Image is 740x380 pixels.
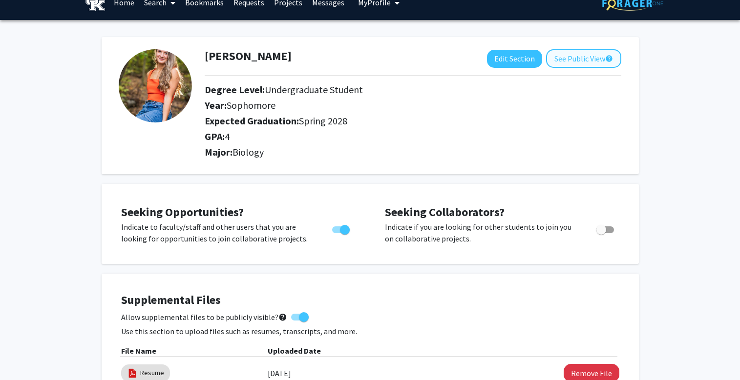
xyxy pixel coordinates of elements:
iframe: Chat [7,336,42,373]
span: Seeking Opportunities? [121,204,244,220]
h1: [PERSON_NAME] [205,49,292,63]
span: Spring 2028 [299,115,347,127]
span: Seeking Collaborators? [385,204,505,220]
p: Indicate to faculty/staff and other users that you are looking for opportunities to join collabor... [121,221,314,244]
img: pdf_icon.png [127,368,138,379]
p: Indicate if you are looking for other students to join you on collaborative projects. [385,221,578,244]
span: Sophomore [227,99,275,111]
b: File Name [121,346,156,356]
button: See Public View [546,49,621,68]
button: Edit Section [487,50,542,68]
p: Use this section to upload files such as resumes, transcripts, and more. [121,325,619,337]
mat-icon: help [278,311,287,323]
b: Uploaded Date [268,346,321,356]
h2: Major: [205,146,621,158]
h2: GPA: [205,131,621,142]
h4: Supplemental Files [121,293,619,307]
span: Biology [233,146,264,158]
span: 4 [225,130,230,142]
div: Toggle [592,221,619,236]
span: Undergraduate Student [265,83,363,96]
h2: Year: [205,100,621,111]
a: Resume [140,368,164,378]
div: Toggle [328,221,355,236]
span: Allow supplemental files to be publicly visible? [121,311,287,323]
mat-icon: help [605,53,613,64]
h2: Degree Level: [205,84,621,96]
h2: Expected Graduation: [205,115,621,127]
img: Profile Picture [119,49,192,122]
